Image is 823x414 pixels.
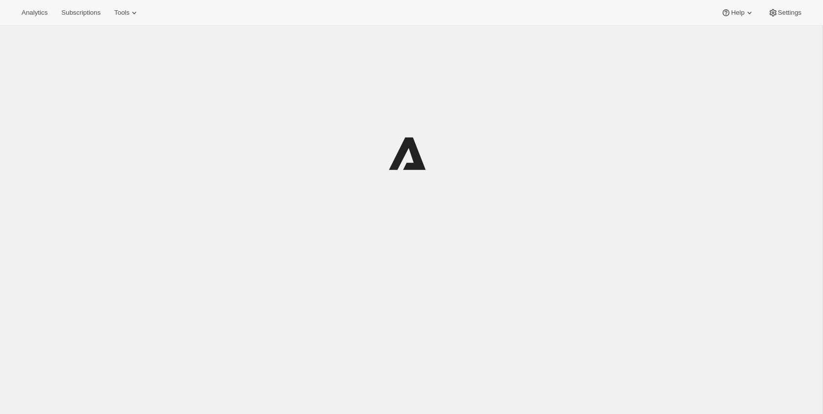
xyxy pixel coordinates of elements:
button: Subscriptions [55,6,106,20]
button: Analytics [16,6,53,20]
button: Tools [108,6,145,20]
button: Help [715,6,760,20]
span: Help [731,9,744,17]
span: Analytics [22,9,48,17]
span: Subscriptions [61,9,100,17]
span: Settings [778,9,801,17]
button: Settings [762,6,807,20]
span: Tools [114,9,129,17]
